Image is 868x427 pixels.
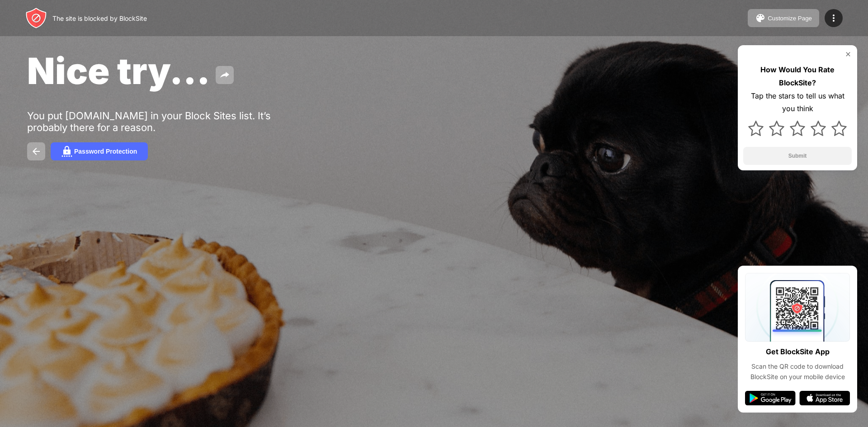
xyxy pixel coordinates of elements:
[831,121,847,136] img: star.svg
[31,146,42,157] img: back.svg
[828,13,839,23] img: menu-icon.svg
[745,391,796,405] img: google-play.svg
[769,121,784,136] img: star.svg
[51,142,148,160] button: Password Protection
[745,361,850,382] div: Scan the QR code to download BlockSite on your mobile device
[811,121,826,136] img: star.svg
[745,273,850,342] img: qrcode.svg
[748,9,819,27] button: Customize Page
[743,147,852,165] button: Submit
[799,391,850,405] img: app-store.svg
[52,14,147,22] div: The site is blocked by BlockSite
[748,121,764,136] img: star.svg
[844,51,852,58] img: rate-us-close.svg
[25,7,47,29] img: header-logo.svg
[27,49,210,93] span: Nice try...
[790,121,805,136] img: star.svg
[768,15,812,22] div: Customize Page
[27,110,307,133] div: You put [DOMAIN_NAME] in your Block Sites list. It’s probably there for a reason.
[743,89,852,116] div: Tap the stars to tell us what you think
[61,146,72,157] img: password.svg
[74,148,137,155] div: Password Protection
[219,70,230,80] img: share.svg
[743,63,852,89] div: How Would You Rate BlockSite?
[755,13,766,23] img: pallet.svg
[766,345,830,358] div: Get BlockSite App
